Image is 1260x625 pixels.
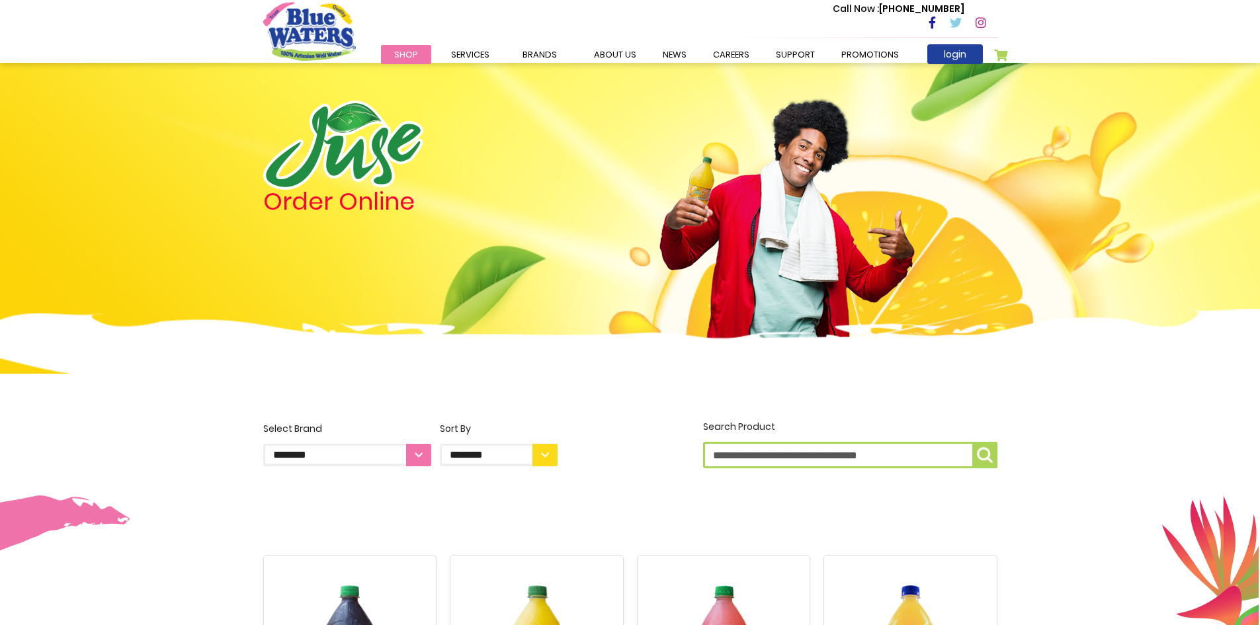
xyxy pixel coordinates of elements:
span: Shop [394,48,418,61]
a: login [927,44,983,64]
div: Sort By [440,422,558,436]
h4: Order Online [263,190,558,214]
p: [PHONE_NUMBER] [833,2,964,16]
a: store logo [263,2,356,60]
a: News [650,45,700,64]
span: Call Now : [833,2,879,15]
a: support [763,45,828,64]
span: Services [451,48,489,61]
select: Select Brand [263,444,431,466]
span: Brands [523,48,557,61]
button: Search Product [972,442,997,468]
input: Search Product [703,442,997,468]
img: man.png [658,76,916,359]
img: search-icon.png [977,447,993,463]
a: Promotions [828,45,912,64]
a: about us [581,45,650,64]
label: Select Brand [263,422,431,466]
select: Sort By [440,444,558,466]
img: logo [263,101,423,190]
label: Search Product [703,420,997,468]
a: careers [700,45,763,64]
